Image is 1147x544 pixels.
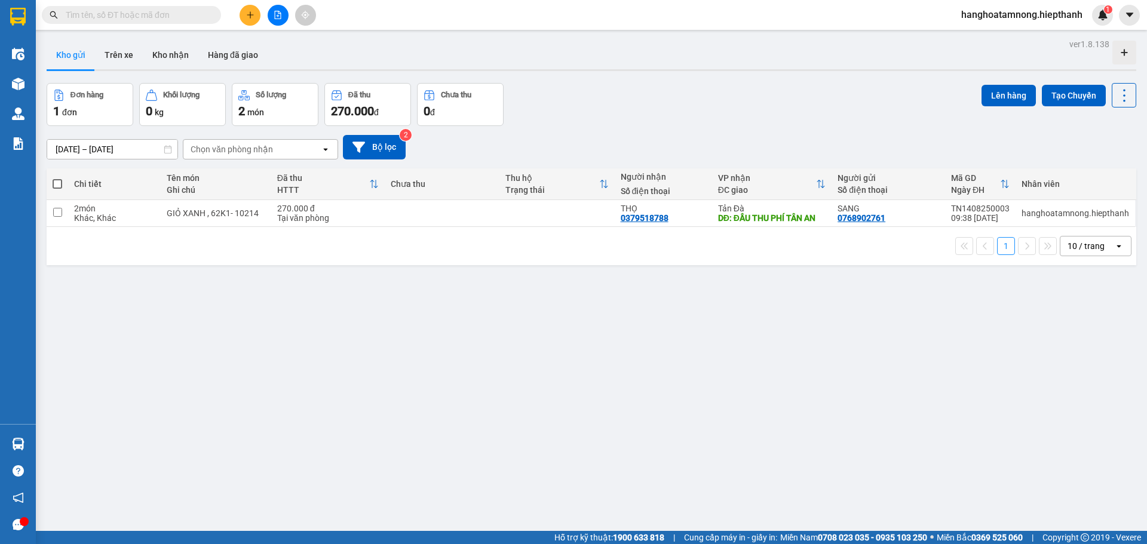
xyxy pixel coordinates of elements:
[400,129,412,141] sup: 2
[838,185,939,195] div: Số điện thoại
[74,213,155,223] div: Khác, Khác
[12,438,24,450] img: warehouse-icon
[951,213,1010,223] div: 09:38 [DATE]
[191,143,273,155] div: Chọn văn phòng nhận
[838,173,939,183] div: Người gửi
[1106,5,1110,14] span: 1
[424,104,430,118] span: 0
[277,213,379,223] div: Tại văn phòng
[198,41,268,69] button: Hàng đã giao
[621,204,706,213] div: THỌ
[1022,179,1129,189] div: Nhân viên
[62,107,77,117] span: đơn
[971,533,1023,542] strong: 0369 525 060
[277,185,369,195] div: HTTT
[937,531,1023,544] span: Miền Bắc
[505,185,599,195] div: Trạng thái
[167,173,265,183] div: Tên món
[163,91,200,99] div: Khối lượng
[50,11,58,19] span: search
[247,107,264,117] span: món
[499,168,614,200] th: Toggle SortBy
[1081,533,1089,542] span: copyright
[838,204,939,213] div: SANG
[277,204,379,213] div: 270.000 đ
[374,107,379,117] span: đ
[1119,5,1140,26] button: caret-down
[12,107,24,120] img: warehouse-icon
[1032,531,1033,544] span: |
[945,168,1016,200] th: Toggle SortBy
[951,185,1000,195] div: Ngày ĐH
[780,531,927,544] span: Miền Nam
[930,535,934,540] span: ⚪️
[95,41,143,69] button: Trên xe
[982,85,1036,106] button: Lên hàng
[673,531,675,544] span: |
[13,465,24,477] span: question-circle
[139,83,226,126] button: Khối lượng0kg
[441,91,471,99] div: Chưa thu
[997,237,1015,255] button: 1
[718,213,826,223] div: DĐ: ĐẦU THU PHÍ TÂN AN
[47,41,95,69] button: Kho gửi
[1124,10,1135,20] span: caret-down
[391,179,493,189] div: Chưa thu
[952,7,1092,22] span: hanghoatamnong.hiepthanh
[718,173,816,183] div: VP nhận
[718,204,826,213] div: Tản Đà
[1112,41,1136,64] div: Tạo kho hàng mới
[66,8,207,21] input: Tìm tên, số ĐT hoặc mã đơn
[1068,240,1105,252] div: 10 / trang
[343,135,406,159] button: Bộ lọc
[167,208,265,218] div: GIỎ XANH , 62K1- 10214
[277,173,369,183] div: Đã thu
[718,185,816,195] div: ĐC giao
[417,83,504,126] button: Chưa thu0đ
[324,83,411,126] button: Đã thu270.000đ
[818,533,927,542] strong: 0708 023 035 - 0935 103 250
[274,11,282,19] span: file-add
[554,531,664,544] span: Hỗ trợ kỹ thuật:
[1114,241,1124,251] svg: open
[712,168,832,200] th: Toggle SortBy
[74,179,155,189] div: Chi tiết
[331,104,374,118] span: 270.000
[12,48,24,60] img: warehouse-icon
[240,5,260,26] button: plus
[301,11,309,19] span: aim
[271,168,385,200] th: Toggle SortBy
[621,172,706,182] div: Người nhận
[1042,85,1106,106] button: Tạo Chuyến
[146,104,152,118] span: 0
[951,173,1000,183] div: Mã GD
[53,104,60,118] span: 1
[1022,208,1129,218] div: hanghoatamnong.hiepthanh
[1097,10,1108,20] img: icon-new-feature
[621,186,706,196] div: Số điện thoại
[155,107,164,117] span: kg
[12,78,24,90] img: warehouse-icon
[613,533,664,542] strong: 1900 633 818
[70,91,103,99] div: Đơn hàng
[238,104,245,118] span: 2
[10,8,26,26] img: logo-vxr
[348,91,370,99] div: Đã thu
[143,41,198,69] button: Kho nhận
[838,213,885,223] div: 0768902761
[256,91,286,99] div: Số lượng
[13,519,24,530] span: message
[621,213,668,223] div: 0379518788
[167,185,265,195] div: Ghi chú
[246,11,254,19] span: plus
[13,492,24,503] span: notification
[268,5,289,26] button: file-add
[1104,5,1112,14] sup: 1
[295,5,316,26] button: aim
[47,140,177,159] input: Select a date range.
[430,107,435,117] span: đ
[951,204,1010,213] div: TN1408250003
[232,83,318,126] button: Số lượng2món
[684,531,777,544] span: Cung cấp máy in - giấy in:
[321,145,330,154] svg: open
